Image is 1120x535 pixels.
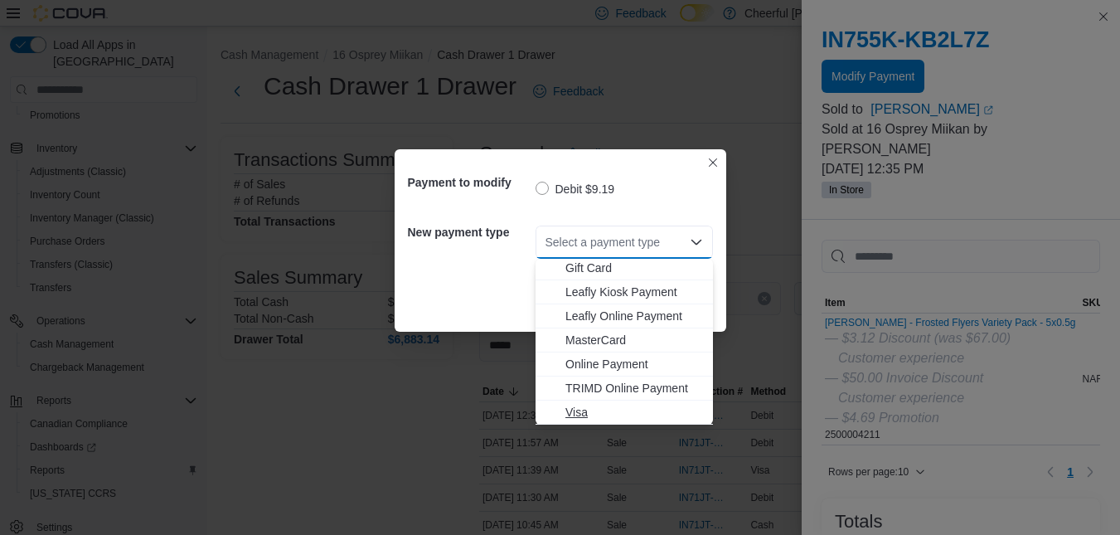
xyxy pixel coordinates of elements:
[565,284,703,300] span: Leafly Kiosk Payment
[536,160,713,425] div: Choose from the following options
[536,280,713,304] button: Leafly Kiosk Payment
[565,356,703,372] span: Online Payment
[408,166,532,199] h5: Payment to modify
[536,179,615,199] label: Debit $9.19
[565,404,703,421] span: Visa
[690,236,703,249] button: Close list of options
[536,256,713,280] button: Gift Card
[536,401,713,425] button: Visa
[545,232,547,252] input: Accessible screen reader label
[536,353,713,377] button: Online Payment
[565,332,703,348] span: MasterCard
[408,216,532,249] h5: New payment type
[703,153,723,173] button: Closes this modal window
[536,304,713,328] button: Leafly Online Payment
[565,380,703,396] span: TRIMD Online Payment
[565,260,703,276] span: Gift Card
[536,377,713,401] button: TRIMD Online Payment
[565,308,703,324] span: Leafly Online Payment
[536,328,713,353] button: MasterCard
